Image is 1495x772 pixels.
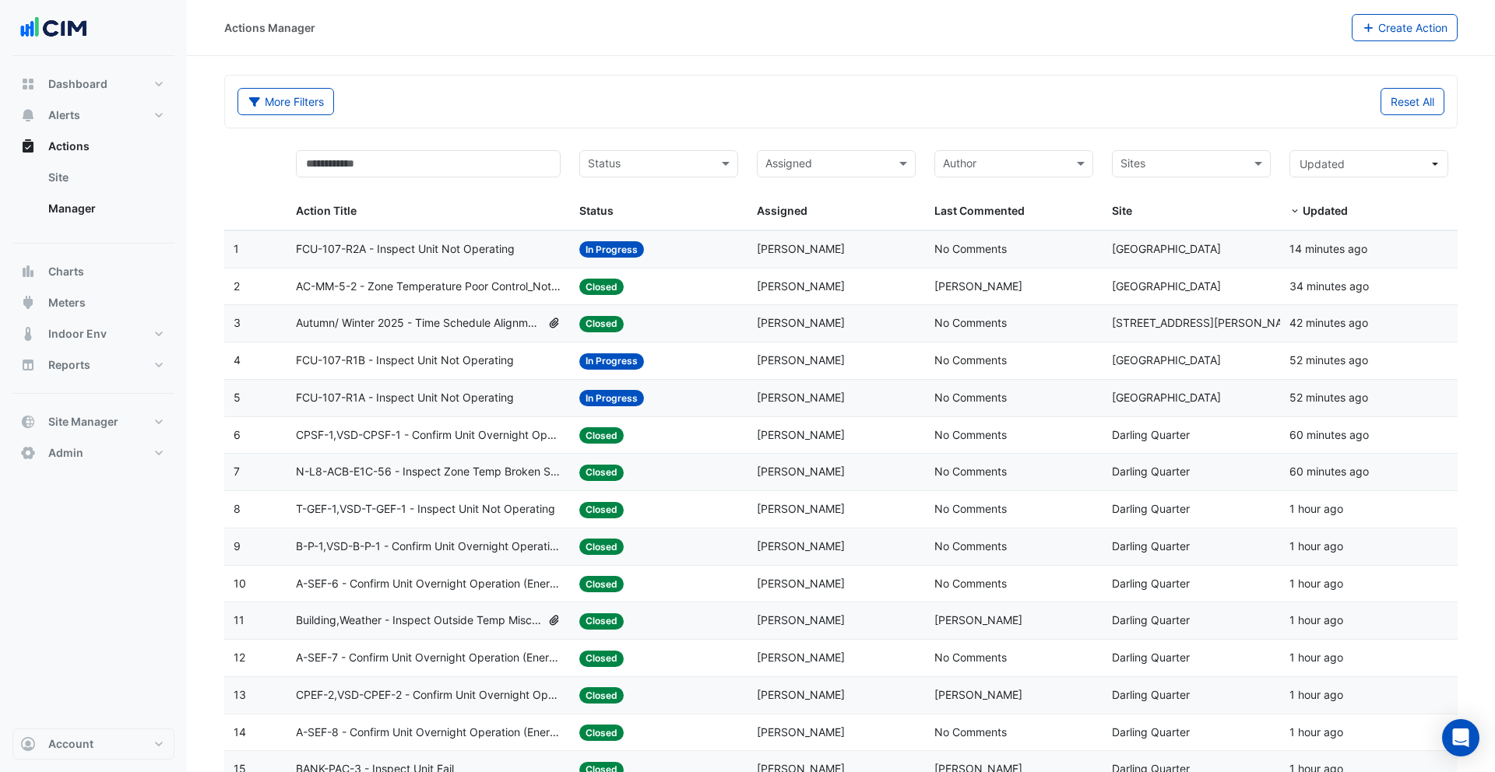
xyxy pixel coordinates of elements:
[48,357,90,373] span: Reports
[234,316,241,329] span: 3
[1112,502,1190,515] span: Darling Quarter
[234,539,241,553] span: 9
[20,139,36,154] app-icon: Actions
[1289,391,1368,404] span: 2025-08-22T15:37:58.965
[12,728,174,760] button: Account
[579,241,644,258] span: In Progress
[579,613,624,630] span: Closed
[12,349,174,381] button: Reports
[934,353,1007,367] span: No Comments
[1289,150,1448,177] button: Updated
[234,502,241,515] span: 8
[20,264,36,279] app-icon: Charts
[1112,613,1190,626] span: Darling Quarter
[1289,428,1369,441] span: 2025-08-22T15:30:07.409
[1112,428,1190,441] span: Darling Quarter
[48,445,83,461] span: Admin
[757,613,845,626] span: [PERSON_NAME]
[579,576,624,592] span: Closed
[757,316,845,329] span: [PERSON_NAME]
[48,139,90,154] span: Actions
[757,651,845,664] span: [PERSON_NAME]
[296,724,561,742] span: A-SEF-8 - Confirm Unit Overnight Operation (Energy Waste)
[296,240,515,258] span: FCU-107-R2A - Inspect Unit Not Operating
[1289,316,1368,329] span: 2025-08-22T15:47:39.035
[1112,725,1190,739] span: Darling Quarter
[234,353,241,367] span: 4
[296,538,561,556] span: B-P-1,VSD-B-P-1 - Confirm Unit Overnight Operation (Energy Waste)
[1352,14,1458,41] button: Create Action
[20,326,36,342] app-icon: Indoor Env
[234,279,240,293] span: 2
[12,68,174,100] button: Dashboard
[1289,539,1343,553] span: 2025-08-22T15:28:37.084
[296,352,514,370] span: FCU-107-R1B - Inspect Unit Not Operating
[12,437,174,468] button: Admin
[1112,539,1190,553] span: Darling Quarter
[234,465,240,478] span: 7
[48,264,84,279] span: Charts
[579,316,624,332] span: Closed
[757,391,845,404] span: [PERSON_NAME]
[757,279,845,293] span: [PERSON_NAME]
[1112,316,1302,329] span: [STREET_ADDRESS][PERSON_NAME]
[934,539,1007,553] span: No Comments
[48,76,107,92] span: Dashboard
[579,353,644,370] span: In Progress
[296,649,561,667] span: A-SEF-7 - Confirm Unit Overnight Operation (Energy Waste)
[1112,279,1221,293] span: [GEOGRAPHIC_DATA]
[1112,465,1190,478] span: Darling Quarter
[296,389,514,407] span: FCU-107-R1A - Inspect Unit Not Operating
[1289,688,1343,701] span: 2025-08-22T15:24:59.894
[1289,465,1369,478] span: 2025-08-22T15:30:01.350
[1289,651,1343,664] span: 2025-08-22T15:25:04.167
[934,279,1022,293] span: [PERSON_NAME]
[296,612,541,630] span: Building,Weather - Inspect Outside Temp Miscalibrated Sensor
[934,577,1007,590] span: No Comments
[296,426,561,444] span: CPSF-1,VSD-CPSF-1 - Confirm Unit Overnight Operation (Energy Waste)
[579,687,624,704] span: Closed
[1442,719,1479,756] div: Open Intercom Messenger
[579,725,624,741] span: Closed
[20,107,36,123] app-icon: Alerts
[1289,577,1343,590] span: 2025-08-22T15:28:28.065
[757,428,845,441] span: [PERSON_NAME]
[1112,204,1132,217] span: Site
[224,19,315,36] div: Actions Manager
[757,577,845,590] span: [PERSON_NAME]
[296,463,561,481] span: N-L8-ACB-E1C-56 - Inspect Zone Temp Broken Sensor
[934,651,1007,664] span: No Comments
[48,295,86,311] span: Meters
[296,278,561,296] span: AC-MM-5-2 - Zone Temperature Poor Control_Not tracking Zone TSP
[579,204,614,217] span: Status
[1112,353,1221,367] span: [GEOGRAPHIC_DATA]
[234,688,246,701] span: 13
[1381,88,1444,115] button: Reset All
[757,242,845,255] span: [PERSON_NAME]
[934,465,1007,478] span: No Comments
[296,204,357,217] span: Action Title
[1289,502,1343,515] span: 2025-08-22T15:29:03.172
[934,428,1007,441] span: No Comments
[1289,279,1369,293] span: 2025-08-22T15:56:05.418
[234,577,246,590] span: 10
[1289,725,1343,739] span: 2025-08-22T15:24:28.491
[12,406,174,437] button: Site Manager
[20,295,36,311] app-icon: Meters
[12,162,174,230] div: Actions
[234,391,241,404] span: 5
[1112,242,1221,255] span: [GEOGRAPHIC_DATA]
[234,613,244,626] span: 11
[757,502,845,515] span: [PERSON_NAME]
[48,414,118,430] span: Site Manager
[579,427,624,444] span: Closed
[579,279,624,295] span: Closed
[757,353,845,367] span: [PERSON_NAME]
[20,445,36,461] app-icon: Admin
[757,539,845,553] span: [PERSON_NAME]
[934,204,1025,217] span: Last Commented
[579,651,624,667] span: Closed
[20,357,36,373] app-icon: Reports
[1289,613,1343,626] span: 2025-08-22T15:28:15.053
[20,76,36,92] app-icon: Dashboard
